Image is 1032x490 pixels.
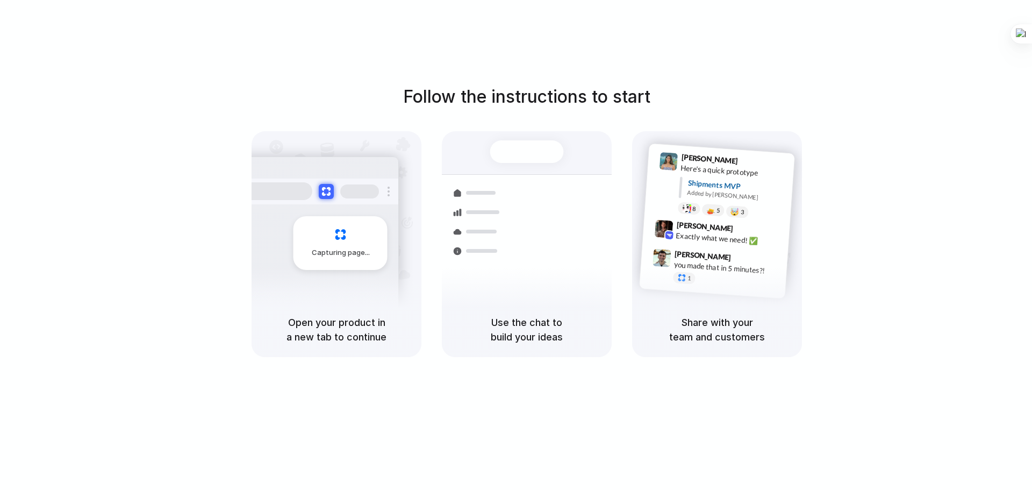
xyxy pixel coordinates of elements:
h5: Open your product in a new tab to continue [264,315,408,344]
span: 9:41 AM [741,157,763,169]
span: 8 [692,206,696,212]
div: Exactly what we need! ✅ [676,230,783,248]
span: 9:42 AM [736,224,758,237]
span: 9:47 AM [734,253,756,266]
span: [PERSON_NAME] [675,248,732,264]
div: Here's a quick prototype [680,162,788,181]
div: Shipments MVP [687,177,787,195]
span: [PERSON_NAME] [681,151,738,167]
span: 1 [687,275,691,281]
h5: Share with your team and customers [645,315,789,344]
h5: Use the chat to build your ideas [455,315,599,344]
div: Added by [PERSON_NAME] [687,188,786,204]
h1: Follow the instructions to start [403,84,650,110]
span: [PERSON_NAME] [676,219,733,235]
div: 🤯 [730,208,740,216]
span: 3 [741,209,744,215]
span: Capturing page [312,247,371,258]
div: you made that in 5 minutes?! [673,259,781,277]
span: 5 [716,208,720,214]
